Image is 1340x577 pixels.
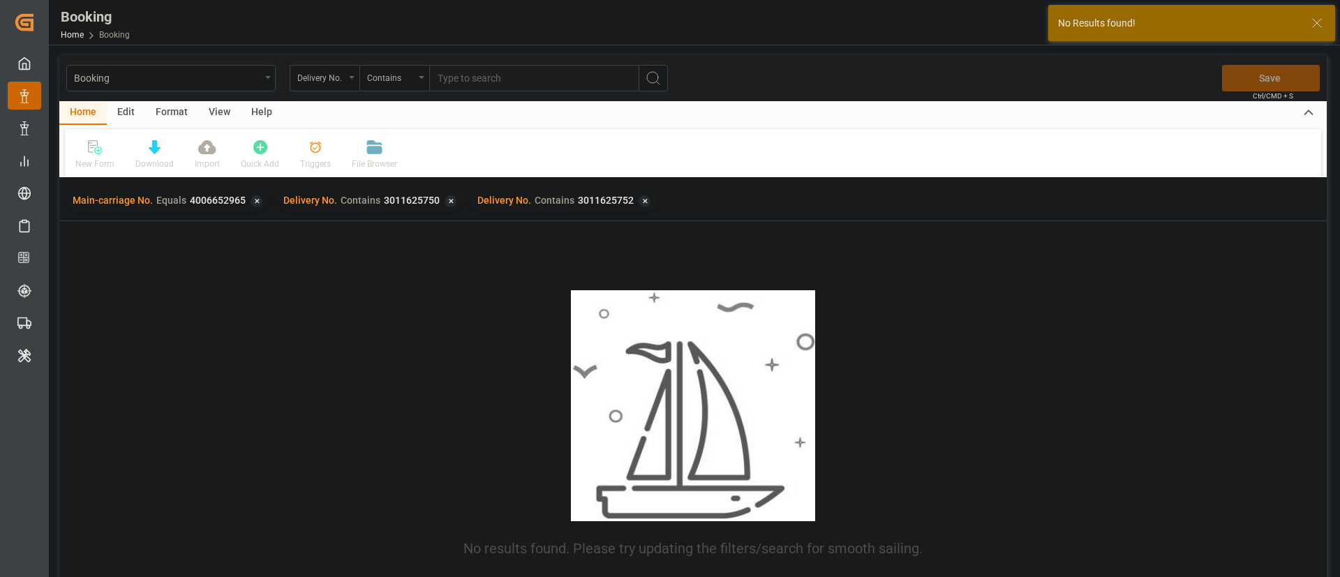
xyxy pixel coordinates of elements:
div: Import [195,158,220,170]
div: ✕ [251,195,262,207]
div: No Results found! [1058,16,1298,31]
div: Download [135,158,174,170]
div: Contains [367,68,415,84]
span: Delivery No. [477,195,531,206]
img: smooth_sailing.jpeg [571,290,815,521]
span: Equals [156,195,186,206]
div: Booking [61,6,130,27]
div: Format [145,101,198,125]
a: Home [61,30,84,40]
span: Ctrl/CMD + S [1253,91,1293,101]
div: ✕ [639,195,650,207]
span: 3011625752 [578,195,634,206]
span: Delivery No. [283,195,337,206]
div: View [198,101,241,125]
div: Booking [74,68,260,86]
button: search button [639,65,668,91]
div: Help [241,101,283,125]
button: open menu [290,65,359,91]
div: Delivery No. [297,68,345,84]
div: Quick Add [241,158,279,170]
span: 4006652965 [190,195,246,206]
div: Edit [107,101,145,125]
div: File Browser [352,158,397,170]
span: 3011625750 [384,195,440,206]
div: Home [59,101,107,125]
input: Type to search [429,65,639,91]
div: Triggers [300,158,331,170]
div: New Form [75,158,114,170]
button: Save [1222,65,1320,91]
button: open menu [66,65,276,91]
span: Contains [341,195,380,206]
span: Main-carriage No. [73,195,153,206]
div: ✕ [445,195,456,207]
button: open menu [359,65,429,91]
span: Contains [535,195,574,206]
div: No results found. Please try updating the filters/search for smooth sailing. [463,538,923,559]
